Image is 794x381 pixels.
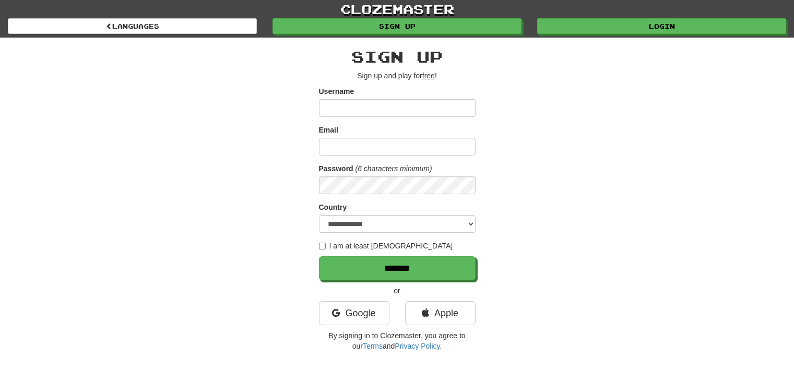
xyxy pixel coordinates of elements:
[8,18,257,34] a: Languages
[272,18,522,34] a: Sign up
[319,86,354,97] label: Username
[355,164,432,173] em: (6 characters minimum)
[319,48,476,65] h2: Sign up
[405,301,476,325] a: Apple
[319,285,476,296] p: or
[319,70,476,81] p: Sign up and play for !
[319,125,338,135] label: Email
[363,342,383,350] a: Terms
[319,330,476,351] p: By signing in to Clozemaster, you agree to our and .
[422,72,435,80] u: free
[537,18,786,34] a: Login
[319,202,347,212] label: Country
[395,342,440,350] a: Privacy Policy
[319,163,353,174] label: Password
[319,243,326,249] input: I am at least [DEMOGRAPHIC_DATA]
[319,241,453,251] label: I am at least [DEMOGRAPHIC_DATA]
[319,301,389,325] a: Google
